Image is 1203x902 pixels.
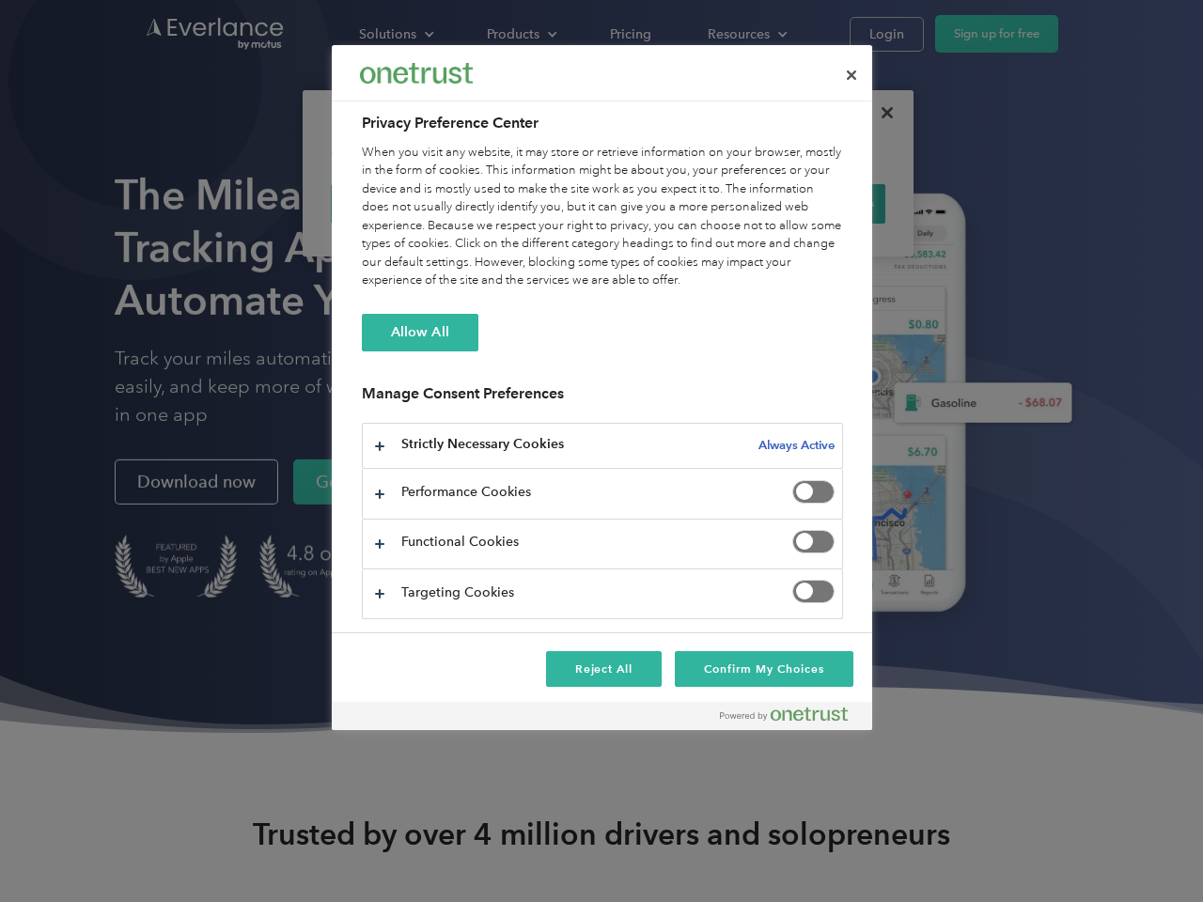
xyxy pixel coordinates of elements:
[360,54,473,92] div: Everlance
[362,144,843,290] div: When you visit any website, it may store or retrieve information on your browser, mostly in the f...
[332,45,872,730] div: Privacy Preference Center
[675,651,852,687] button: Confirm My Choices
[546,651,663,687] button: Reject All
[831,54,872,96] button: Close
[362,112,843,134] h2: Privacy Preference Center
[360,63,473,83] img: Everlance
[720,707,863,730] a: Powered by OneTrust Opens in a new Tab
[362,314,478,351] button: Allow All
[720,707,848,722] img: Powered by OneTrust Opens in a new Tab
[362,384,843,413] h3: Manage Consent Preferences
[332,45,872,730] div: Preference center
